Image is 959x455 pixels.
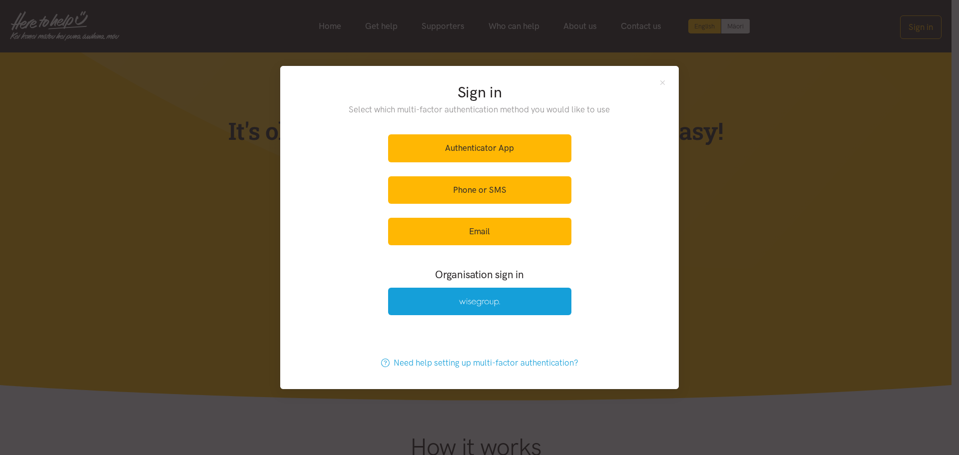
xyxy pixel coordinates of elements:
[361,267,598,282] h3: Organisation sign in
[329,82,631,103] h2: Sign in
[388,176,571,204] a: Phone or SMS
[329,103,631,116] p: Select which multi-factor authentication method you would like to use
[388,218,571,245] a: Email
[388,134,571,162] a: Authenticator App
[371,349,589,377] a: Need help setting up multi-factor authentication?
[658,78,667,86] button: Close
[459,298,500,307] img: Wise Group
